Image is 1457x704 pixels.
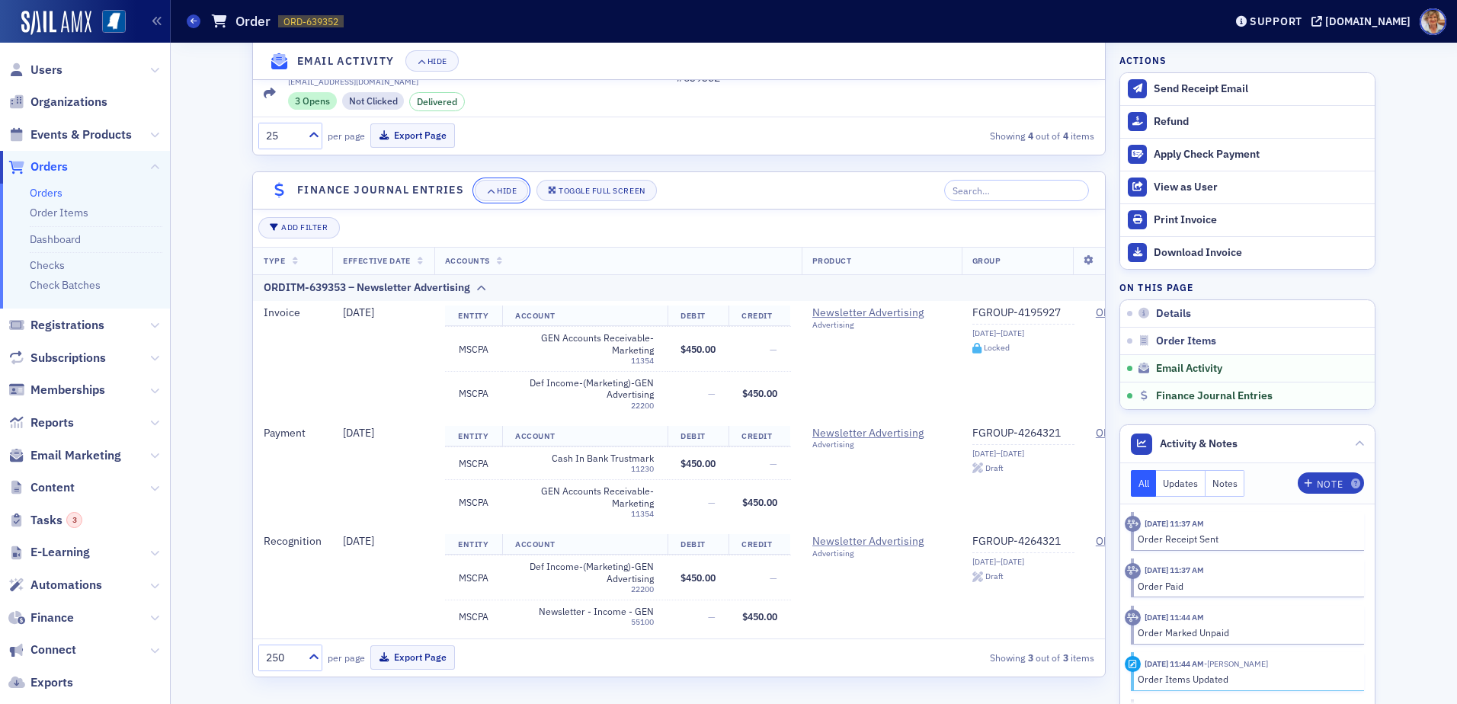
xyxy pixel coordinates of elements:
span: Users [30,62,62,78]
div: 22200 [515,584,654,594]
a: Newsletter Advertising [812,306,951,320]
th: Credit [728,534,790,555]
span: Reports [30,414,74,431]
button: Toggle Full Screen [536,180,657,201]
td: MSCPA [445,600,502,633]
h4: Actions [1119,53,1167,67]
a: Automations [8,577,102,594]
button: Export Page [370,645,455,669]
button: All [1131,470,1157,497]
span: — [770,457,777,469]
span: Recognition [264,534,322,548]
span: Type [264,255,285,266]
span: GEN Accounts Receivable-Marketing [515,485,654,509]
div: View as User [1154,181,1367,194]
span: Product [812,255,852,266]
div: Draft [985,464,1004,472]
span: Payment [264,426,306,440]
button: Updates [1156,470,1206,497]
div: 250 [266,650,299,666]
a: ORDITM-639353 [1096,306,1177,320]
div: 3 Opens [288,92,337,109]
span: [DATE] [343,306,374,319]
div: Showing out of items [827,651,1095,664]
span: Cash In Bank Trustmark [515,453,654,464]
span: Subscriptions [30,350,106,366]
span: Email Marketing [30,447,121,464]
th: Debit [668,534,729,555]
div: 3 [66,512,82,528]
div: Not Clicked [342,92,405,109]
a: Memberships [8,382,105,398]
span: Content [30,479,75,496]
div: Draft [985,572,1004,581]
div: [DOMAIN_NAME] [1325,14,1411,28]
span: Organizations [30,94,107,110]
div: Advertising [812,549,951,558]
div: Toggle Full Screen [559,187,645,195]
th: Credit [728,426,790,447]
span: — [770,571,777,584]
span: Newsletter Advertising [812,535,951,549]
span: Finance Journal Entries [1156,389,1273,403]
a: Subscriptions [8,350,106,366]
a: Checks [30,258,65,272]
span: Group [972,255,1001,266]
button: [DOMAIN_NAME] [1311,16,1416,27]
div: Order Marked Unpaid [1138,626,1353,639]
h4: Email Activity [297,53,395,69]
time: 9/12/2025 11:37 AM [1145,518,1204,529]
span: $450.00 [680,571,716,584]
span: Profile [1420,8,1446,35]
div: Print Invoice [1154,213,1367,227]
div: Activity [1125,610,1141,626]
div: 22200 [515,401,654,411]
div: ORDITM-639353 – Newsletter Advertising [264,280,470,296]
span: $450.00 [742,496,777,508]
th: Entity [445,306,502,327]
span: — [708,610,716,622]
a: Users [8,62,62,78]
a: Print Invoice [1120,203,1375,236]
th: Debit [668,426,729,447]
a: ORDITM-639353 [1096,427,1177,440]
strong: 4 [1025,129,1036,142]
a: Download Invoice [1120,236,1375,269]
div: Activity [1125,516,1141,532]
span: Rachel Shirley [1204,658,1268,669]
span: $450.00 [742,387,777,399]
div: 11354 [515,509,654,519]
a: SailAMX [21,11,91,35]
a: FGROUP-4195927 [972,306,1074,320]
div: Apply Check Payment [1154,148,1367,162]
label: per page [328,651,365,664]
div: Advertising [812,440,951,450]
span: Newsletter - Income - GEN [515,606,654,617]
button: Notes [1206,470,1245,497]
span: [DATE] [343,426,374,440]
button: Hide [405,50,459,72]
a: View Homepage [91,10,126,36]
span: ORD-639352 [283,15,338,28]
button: View as User [1120,171,1375,203]
a: Events & Products [8,126,132,143]
td: MSCPA [445,480,502,524]
h4: On this page [1119,280,1375,294]
div: 11230 [515,464,654,474]
th: Account [502,426,668,447]
time: 5/19/2025 11:44 AM [1145,612,1204,622]
span: Tasks [30,512,82,529]
a: ORDITM-639353 [1096,535,1177,549]
div: Order Paid [1138,579,1353,593]
td: MSCPA [445,327,502,372]
span: Exports [30,674,73,691]
span: Def Income-(Marketing)-GEN Advertising [515,377,654,401]
span: Email Activity [1156,362,1222,376]
span: Order Items [1156,334,1216,348]
span: — [708,387,716,399]
th: Account [502,534,668,555]
div: Send Receipt Email [1154,82,1367,96]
